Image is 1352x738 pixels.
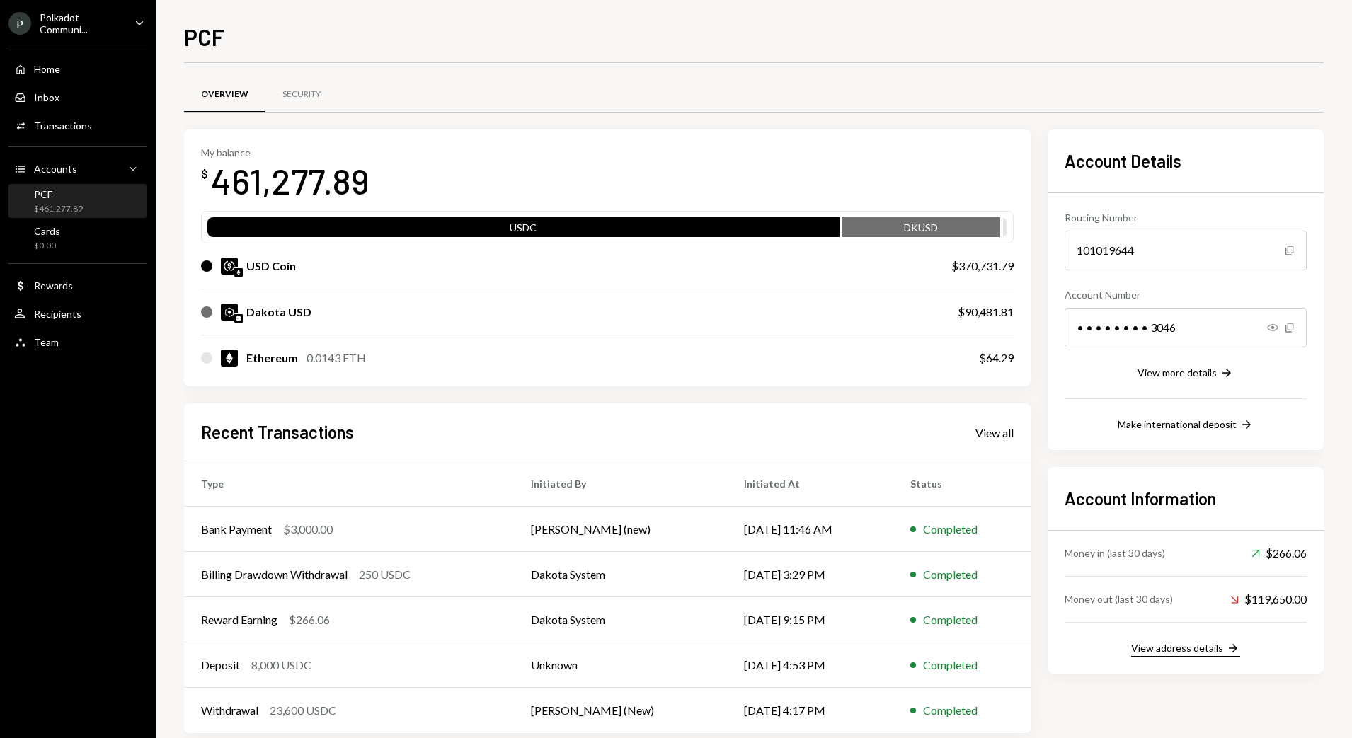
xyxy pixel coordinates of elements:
[514,642,727,688] td: Unknown
[201,146,369,158] div: My balance
[34,163,77,175] div: Accounts
[1118,417,1254,433] button: Make international deposit
[34,308,81,320] div: Recipients
[251,657,311,674] div: 8,000 USDC
[923,521,978,538] div: Completed
[201,521,272,538] div: Bank Payment
[234,314,243,323] img: base-mainnet
[1131,642,1223,654] div: View address details
[8,84,147,110] a: Inbox
[893,461,1031,507] th: Status
[1065,308,1307,347] div: • • • • • • • • 3046
[514,552,727,597] td: Dakota System
[201,702,258,719] div: Withdrawal
[727,461,893,507] th: Initiated At
[34,203,83,215] div: $461,277.89
[975,425,1014,440] a: View all
[246,304,311,321] div: Dakota USD
[842,220,1000,240] div: DKUSD
[8,12,31,35] div: P
[40,11,123,35] div: Polkadot Communi...
[1065,149,1307,173] h2: Account Details
[514,688,727,733] td: [PERSON_NAME] (New)
[8,221,147,255] a: Cards$0.00
[282,88,321,100] div: Security
[270,702,336,719] div: 23,600 USDC
[184,461,514,507] th: Type
[514,461,727,507] th: Initiated By
[958,304,1014,321] div: $90,481.81
[34,336,59,348] div: Team
[221,304,238,321] img: DKUSD
[221,350,238,367] img: ETH
[34,120,92,132] div: Transactions
[8,56,147,81] a: Home
[201,566,348,583] div: Billing Drawdown Withdrawal
[211,158,369,203] div: 461,277.89
[246,350,298,367] div: Ethereum
[727,688,893,733] td: [DATE] 4:17 PM
[1065,231,1307,270] div: 101019644
[923,702,978,719] div: Completed
[727,507,893,552] td: [DATE] 11:46 AM
[8,272,147,298] a: Rewards
[34,188,83,200] div: PCF
[979,350,1014,367] div: $64.29
[1138,366,1234,381] button: View more details
[727,552,893,597] td: [DATE] 3:29 PM
[221,258,238,275] img: USDC
[34,91,59,103] div: Inbox
[975,426,1014,440] div: View all
[951,258,1014,275] div: $370,731.79
[34,279,73,292] div: Rewards
[307,350,366,367] div: 0.0143 ETH
[201,420,354,444] h2: Recent Transactions
[8,156,147,181] a: Accounts
[34,63,60,75] div: Home
[1065,210,1307,225] div: Routing Number
[207,220,840,240] div: USDC
[289,611,330,628] div: $266.06
[923,611,978,628] div: Completed
[201,167,208,181] div: $
[514,597,727,642] td: Dakota System
[923,657,978,674] div: Completed
[1230,591,1307,608] div: $119,650.00
[201,88,248,100] div: Overview
[727,597,893,642] td: [DATE] 9:15 PM
[184,23,224,51] h1: PCF
[283,521,333,538] div: $3,000.00
[8,329,147,354] a: Team
[359,566,411,583] div: 250 USDC
[923,566,978,583] div: Completed
[246,258,296,275] div: USD Coin
[34,240,60,252] div: $0.00
[1065,546,1165,560] div: Money in (last 30 days)
[1065,287,1307,302] div: Account Number
[184,77,265,113] a: Overview
[234,268,243,277] img: ethereum-mainnet
[514,507,727,552] td: [PERSON_NAME] (new)
[201,611,277,628] div: Reward Earning
[1138,367,1217,379] div: View more details
[201,657,240,674] div: Deposit
[8,113,147,138] a: Transactions
[265,77,338,113] a: Security
[1251,545,1307,562] div: $266.06
[34,225,60,237] div: Cards
[8,301,147,326] a: Recipients
[1131,641,1240,657] button: View address details
[8,184,147,218] a: PCF$461,277.89
[1118,418,1237,430] div: Make international deposit
[727,642,893,688] td: [DATE] 4:53 PM
[1065,592,1173,606] div: Money out (last 30 days)
[1065,487,1307,510] h2: Account Information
